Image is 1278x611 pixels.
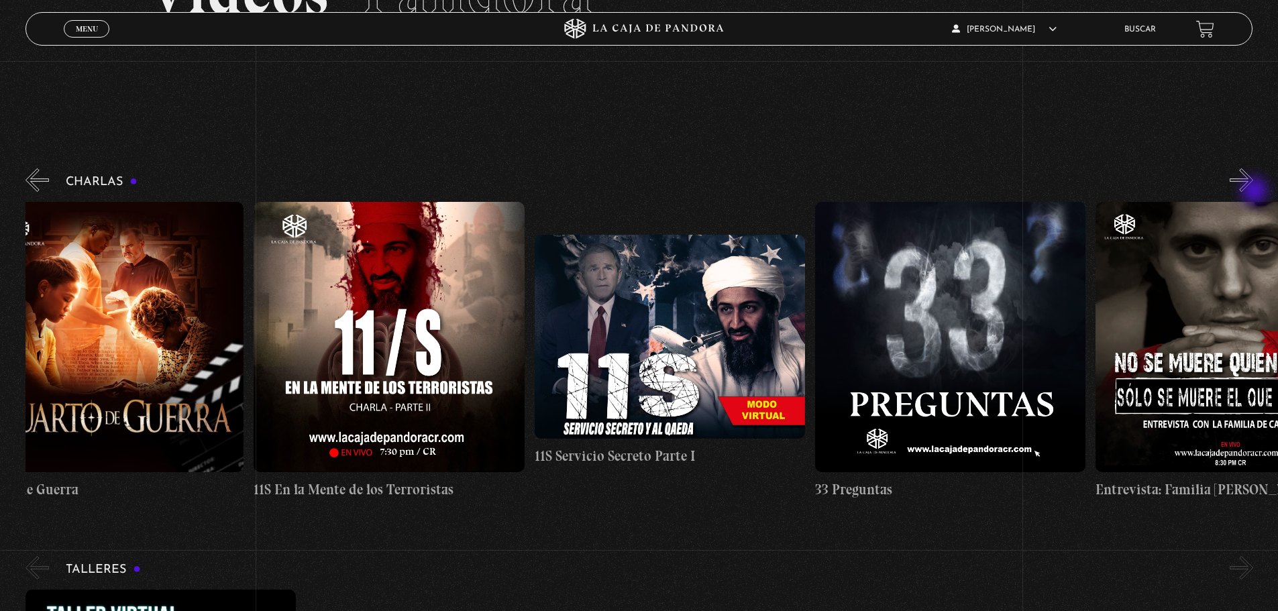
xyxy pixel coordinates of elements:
[535,445,805,467] h4: 11S Servicio Secreto Parte I
[815,202,1085,500] a: 33 Preguntas
[254,479,524,500] h4: 11S En la Mente de los Terroristas
[1230,556,1253,579] button: Next
[76,25,98,33] span: Menu
[25,556,49,579] button: Previous
[1124,25,1156,34] a: Buscar
[66,176,138,188] h3: Charlas
[71,36,103,46] span: Cerrar
[1230,168,1253,192] button: Next
[66,563,141,576] h3: Talleres
[535,202,805,500] a: 11S Servicio Secreto Parte I
[815,479,1085,500] h4: 33 Preguntas
[952,25,1057,34] span: [PERSON_NAME]
[1196,20,1214,38] a: View your shopping cart
[254,202,524,500] a: 11S En la Mente de los Terroristas
[25,168,49,192] button: Previous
